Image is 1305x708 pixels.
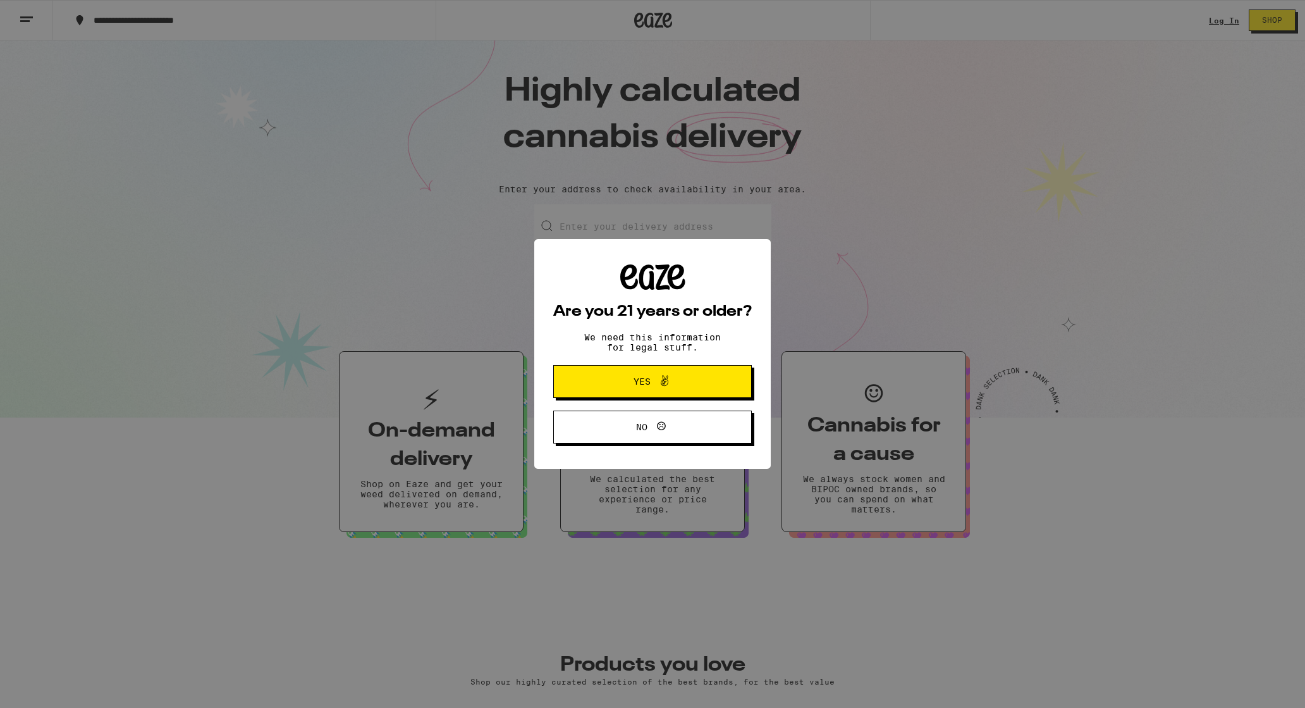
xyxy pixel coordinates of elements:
span: Yes [634,377,651,386]
h2: Are you 21 years or older? [553,304,752,320]
span: No [636,423,647,432]
button: No [553,411,752,444]
button: Yes [553,365,752,398]
span: Hi. Need any help? [8,9,91,19]
p: We need this information for legal stuff. [573,332,732,352]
